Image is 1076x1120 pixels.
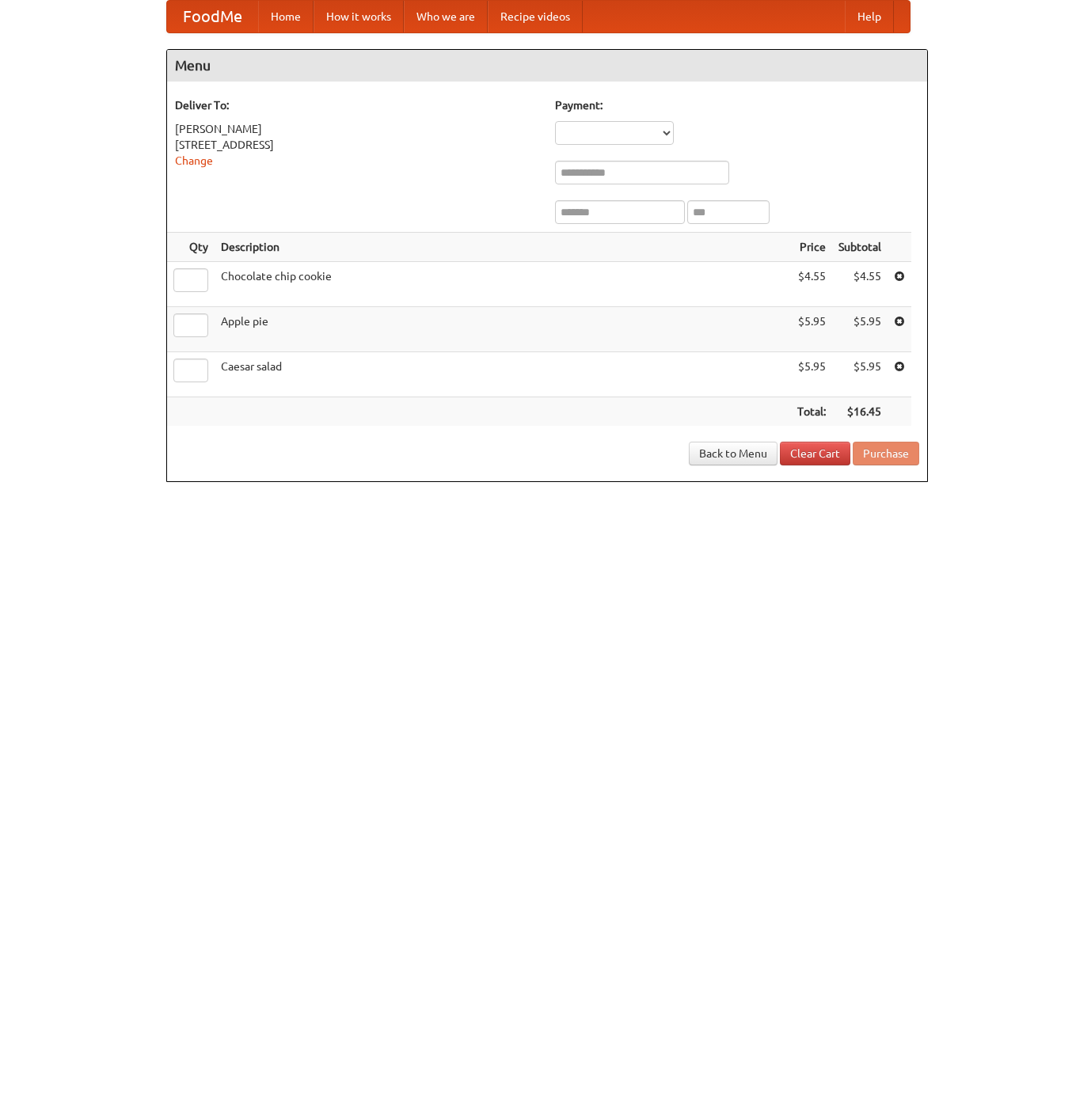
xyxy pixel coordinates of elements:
[791,397,832,427] th: Total:
[258,1,314,32] a: Home
[832,397,888,427] th: $16.45
[791,307,832,352] td: $5.95
[215,307,791,352] td: Apple pie
[832,262,888,307] td: $4.55
[555,97,919,113] h5: Payment:
[689,442,778,465] a: Back to Menu
[845,1,894,32] a: Help
[175,154,213,167] a: Change
[791,262,832,307] td: $4.55
[175,137,539,153] div: [STREET_ADDRESS]
[780,442,850,465] a: Clear Cart
[167,50,927,82] h4: Menu
[215,233,791,262] th: Description
[175,121,539,137] div: [PERSON_NAME]
[215,262,791,307] td: Chocolate chip cookie
[167,1,258,32] a: FoodMe
[488,1,583,32] a: Recipe videos
[791,233,832,262] th: Price
[404,1,488,32] a: Who we are
[215,352,791,397] td: Caesar salad
[832,352,888,397] td: $5.95
[832,307,888,352] td: $5.95
[175,97,539,113] h5: Deliver To:
[167,233,215,262] th: Qty
[791,352,832,397] td: $5.95
[832,233,888,262] th: Subtotal
[314,1,404,32] a: How it works
[853,442,919,465] button: Purchase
